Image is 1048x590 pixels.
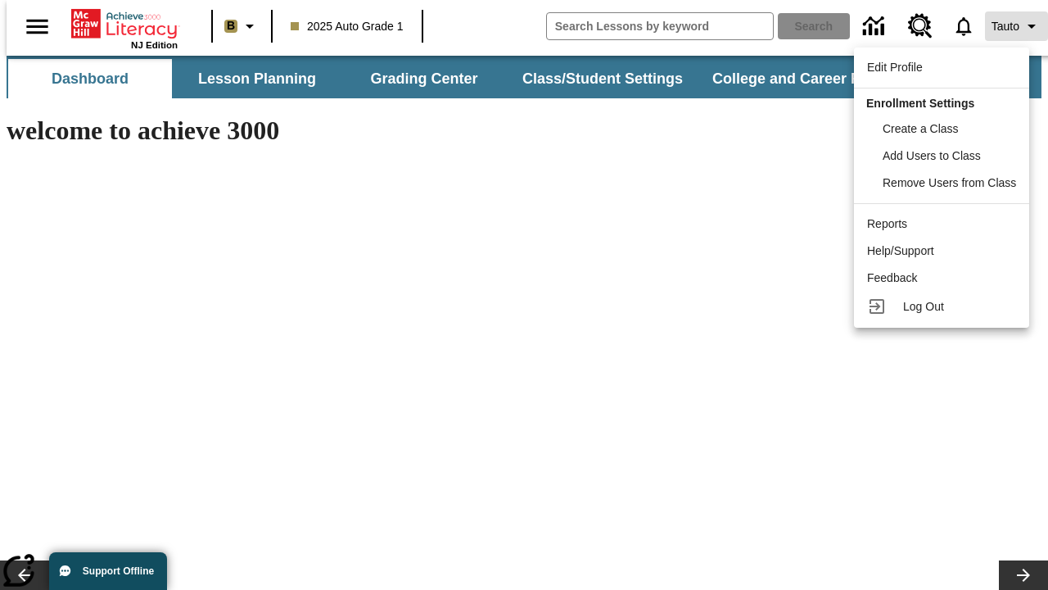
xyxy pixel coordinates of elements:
span: Log Out [903,300,944,313]
span: Enrollment Settings [866,97,974,110]
span: Help/Support [867,244,934,257]
span: Feedback [867,271,917,284]
span: Remove Users from Class [883,176,1016,189]
span: Add Users to Class [883,149,981,162]
span: Create a Class [883,122,959,135]
span: Reports [867,217,907,230]
span: Edit Profile [867,61,923,74]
